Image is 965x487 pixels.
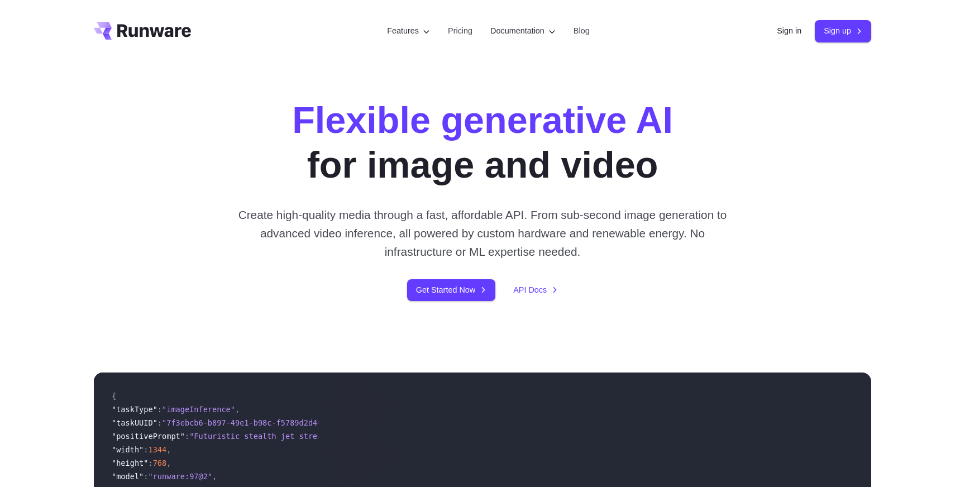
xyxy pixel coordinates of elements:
[94,22,191,40] a: Go to /
[815,20,871,42] a: Sign up
[112,445,144,454] span: "width"
[185,432,189,441] span: :
[292,98,673,188] h1: for image and video
[157,405,162,414] span: :
[153,459,167,467] span: 768
[148,445,166,454] span: 1344
[490,25,556,37] label: Documentation
[212,472,217,481] span: ,
[387,25,430,37] label: Features
[234,206,732,261] p: Create high-quality media through a fast, affordable API. From sub-second image generation to adv...
[292,99,673,141] strong: Flexible generative AI
[112,459,148,467] span: "height"
[112,472,144,481] span: "model"
[448,25,472,37] a: Pricing
[513,284,558,297] a: API Docs
[162,418,336,427] span: "7f3ebcb6-b897-49e1-b98c-f5789d2d40d7"
[574,25,590,37] a: Blog
[235,405,240,414] span: ,
[144,445,148,454] span: :
[157,418,162,427] span: :
[166,459,171,467] span: ,
[407,279,495,301] a: Get Started Now
[148,459,152,467] span: :
[189,432,605,441] span: "Futuristic stealth jet streaking through a neon-lit cityscape with glowing purple exhaust"
[112,405,157,414] span: "taskType"
[112,418,157,427] span: "taskUUID"
[112,432,185,441] span: "positivePrompt"
[148,472,212,481] span: "runware:97@2"
[777,25,801,37] a: Sign in
[166,445,171,454] span: ,
[144,472,148,481] span: :
[112,391,116,400] span: {
[162,405,235,414] span: "imageInference"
